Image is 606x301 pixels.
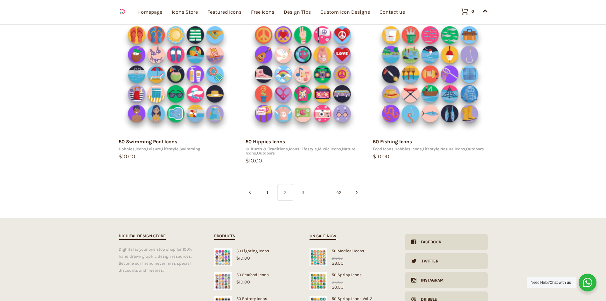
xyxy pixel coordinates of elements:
[318,147,341,151] a: Music Icons
[162,147,178,151] a: Lifestyle
[332,284,334,290] span: $
[373,154,376,160] span: $
[332,261,334,266] span: $
[246,139,285,145] a: 50 Hippies Icons
[236,279,239,284] span: $
[236,255,239,261] span: $
[147,147,161,151] a: Leisure
[332,256,343,261] bdi: 10.00
[332,284,344,290] bdi: 8.00
[332,280,343,284] bdi: 10.00
[246,147,355,155] a: Nature Icons
[214,296,297,301] div: 50 Battery Icons
[119,246,201,274] div: Dighital is your one stop shop for 100% hand drawn graphic design resources. Become our friend ne...
[260,184,275,201] a: 1
[246,147,288,151] a: Cultures & Traditions
[246,158,249,164] span: $
[531,280,571,285] span: Need Help?
[373,147,394,151] a: Food Icons
[423,147,439,151] a: Lifestyle
[179,147,200,151] a: Swimming
[417,253,438,269] div: Twitter
[310,248,392,253] div: 50 Medical Icons
[310,248,392,266] a: Medical Icons50 Medical Icons$8.00
[214,248,297,253] div: 50 Lighting Icons
[214,248,297,261] a: 50 Lighting Icons$10.00
[332,280,334,284] span: $
[313,184,329,201] span: …
[310,272,392,277] div: 50 Spring Icons
[416,234,442,250] div: Facebook
[440,147,465,151] a: Nature Icons
[119,147,135,151] a: Hobbies
[214,233,235,240] h2: Products
[332,256,334,261] span: $
[300,147,317,151] a: Lifestyle
[331,184,347,201] a: 42
[405,272,488,288] a: Instagram
[332,261,344,266] bdi: 8.00
[550,280,571,285] strong: Chat with us
[373,147,487,151] div: , , , , ,
[236,255,250,261] bdi: 10.00
[454,7,474,15] a: 0
[136,147,146,151] a: Icons
[277,184,293,201] span: 2
[119,233,166,240] h2: Dighital Design Store
[236,279,250,284] bdi: 10.00
[373,154,389,160] bdi: 10.00
[411,147,422,151] a: Icons
[289,147,299,151] a: Icons
[466,147,484,151] a: Outdoors
[119,154,122,160] span: $
[394,147,410,151] a: Hobbies
[405,253,488,269] a: Twitter
[373,139,412,145] a: 50 Fishing Icons
[246,147,360,155] div: , , , , ,
[310,233,336,240] h2: On sale now
[416,272,443,288] div: Instagram
[310,272,392,290] a: Spring Icons50 Spring Icons$8.00
[310,296,392,301] div: 50 Spring Icons Vol. 2
[471,9,474,13] div: 0
[119,139,177,145] a: 50 Swimming Pool Icons
[214,272,297,277] div: 50 Seafood Icons
[310,272,327,290] img: Spring Icons
[405,234,488,250] a: Facebook
[119,154,135,160] bdi: 10.00
[257,151,275,155] a: Outdoors
[310,248,327,266] img: Medical Icons
[246,158,262,164] bdi: 10.00
[119,147,233,151] div: , , , ,
[295,184,311,201] a: 3
[214,272,297,284] a: 50 Seafood Icons$10.00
